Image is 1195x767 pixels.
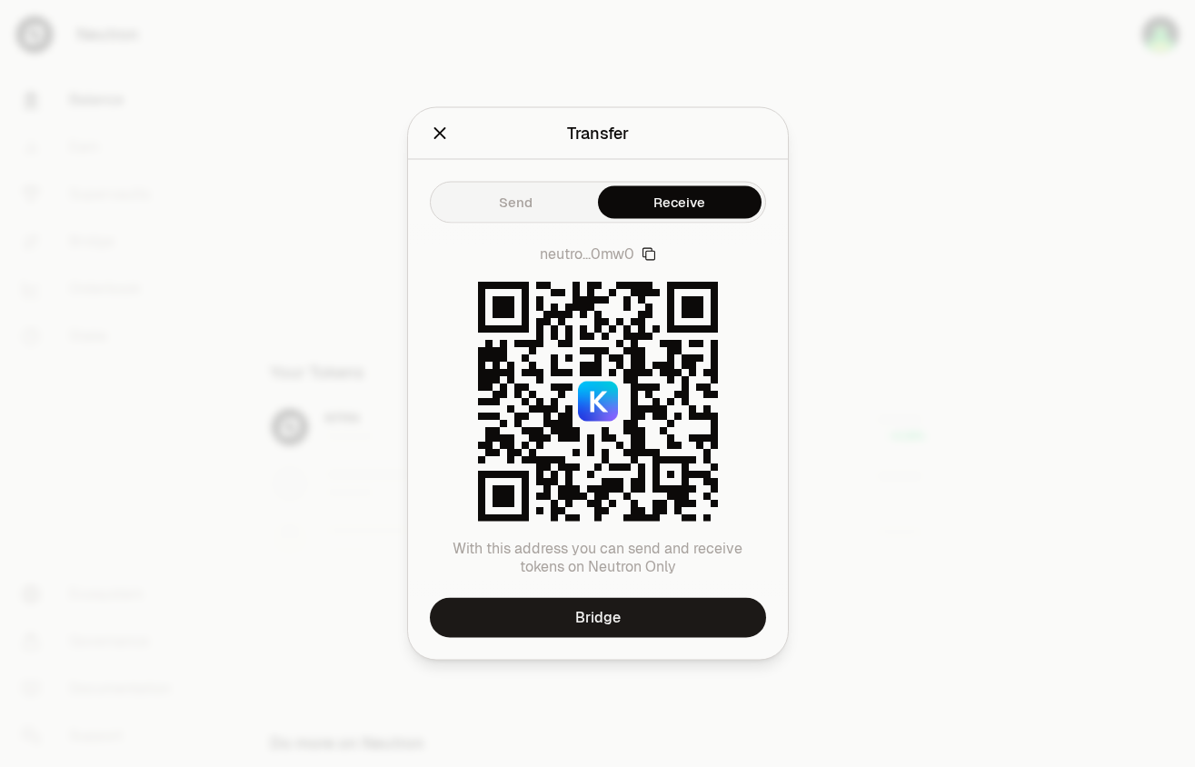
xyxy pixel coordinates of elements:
[430,121,450,146] button: Close
[430,540,766,576] p: With this address you can send and receive tokens on Neutron Only
[540,245,634,264] span: neutro...0mw0
[567,121,629,146] div: Transfer
[598,186,762,219] button: Receive
[434,186,598,219] button: Send
[430,598,766,638] a: Bridge
[540,245,656,264] button: neutro...0mw0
